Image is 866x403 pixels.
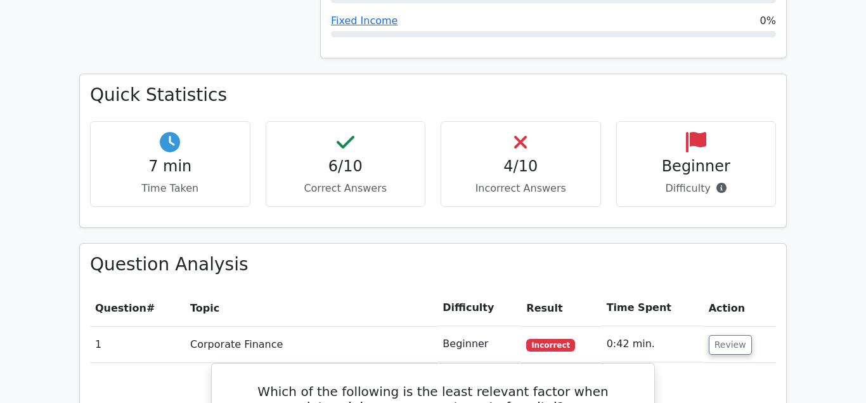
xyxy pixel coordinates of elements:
td: Beginner [437,326,521,362]
p: Correct Answers [276,181,415,196]
td: Corporate Finance [185,326,437,362]
p: Incorrect Answers [451,181,590,196]
th: Topic [185,290,437,326]
h4: Beginner [627,157,766,176]
th: # [90,290,185,326]
button: Review [709,335,752,355]
span: Question [95,302,146,314]
h3: Quick Statistics [90,84,776,106]
th: Difficulty [437,290,521,326]
th: Time Spent [602,290,704,326]
h4: 7 min [101,157,240,176]
td: 0:42 min. [602,326,704,362]
span: Incorrect [526,339,575,352]
th: Action [704,290,776,326]
a: Fixed Income [331,15,397,27]
span: 0% [760,13,776,29]
h4: 6/10 [276,157,415,176]
td: 1 [90,326,185,362]
p: Difficulty [627,181,766,196]
h4: 4/10 [451,157,590,176]
h3: Question Analysis [90,254,776,275]
th: Result [521,290,601,326]
p: Time Taken [101,181,240,196]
